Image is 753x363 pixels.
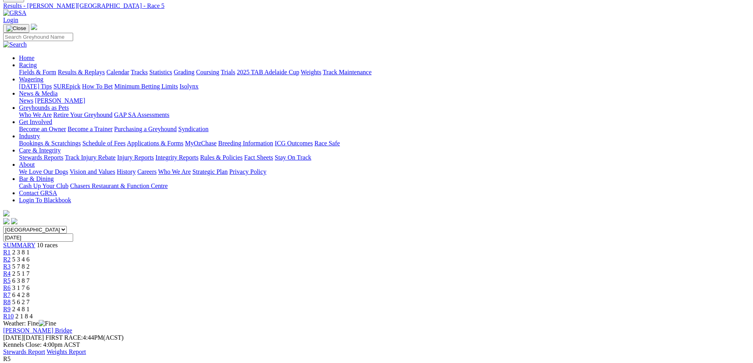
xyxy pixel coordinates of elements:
a: Tracks [131,69,148,75]
div: Wagering [19,83,750,90]
div: Greyhounds as Pets [19,111,750,118]
img: logo-grsa-white.png [3,210,9,216]
a: Greyhounds as Pets [19,104,69,111]
a: Fact Sheets [244,154,273,161]
a: Track Injury Rebate [65,154,115,161]
div: Industry [19,140,750,147]
a: History [117,168,136,175]
button: Toggle navigation [3,24,29,33]
a: Login To Blackbook [19,197,71,203]
a: Careers [137,168,157,175]
a: R10 [3,313,14,320]
a: ICG Outcomes [275,140,313,147]
a: 2025 TAB Adelaide Cup [237,69,299,75]
span: 2 1 8 4 [15,313,33,320]
img: logo-grsa-white.png [31,24,37,30]
a: Grading [174,69,194,75]
a: R4 [3,270,11,277]
a: Racing [19,62,37,68]
a: Become an Owner [19,126,66,132]
a: R5 [3,277,11,284]
a: Applications & Forms [127,140,183,147]
a: Rules & Policies [200,154,243,161]
div: Get Involved [19,126,750,133]
input: Search [3,33,73,41]
a: Bar & Dining [19,175,54,182]
a: Care & Integrity [19,147,61,154]
span: R2 [3,256,11,263]
a: Who We Are [19,111,52,118]
a: [PERSON_NAME] Bridge [3,327,72,334]
a: Results - [PERSON_NAME][GEOGRAPHIC_DATA] - Race 5 [3,2,750,9]
span: FIRST RACE: [45,334,83,341]
img: Fine [39,320,56,327]
a: Strategic Plan [192,168,228,175]
a: Who We Are [158,168,191,175]
a: R3 [3,263,11,270]
span: 2 5 1 7 [12,270,30,277]
a: Contact GRSA [19,190,57,196]
a: Privacy Policy [229,168,266,175]
a: Statistics [149,69,172,75]
span: 6 3 8 7 [12,277,30,284]
span: 5 3 4 6 [12,256,30,263]
a: Cash Up Your Club [19,182,68,189]
a: Retire Your Greyhound [53,111,113,118]
a: Become a Trainer [68,126,113,132]
a: Stewards Reports [19,154,63,161]
a: Syndication [178,126,208,132]
a: Weights [301,69,321,75]
a: Isolynx [179,83,198,90]
span: 10 races [37,242,58,248]
a: Breeding Information [218,140,273,147]
a: Results & Replays [58,69,105,75]
span: 5 6 2 7 [12,299,30,305]
a: We Love Our Dogs [19,168,68,175]
a: How To Bet [82,83,113,90]
span: Weather: Fine [3,320,56,327]
a: Wagering [19,76,43,83]
a: Vision and Values [70,168,115,175]
a: About [19,161,35,168]
span: 6 4 2 8 [12,292,30,298]
a: Minimum Betting Limits [114,83,178,90]
span: R5 [3,355,11,362]
a: Industry [19,133,40,139]
input: Select date [3,233,73,242]
a: Weights Report [47,348,86,355]
a: News & Media [19,90,58,97]
span: SUMMARY [3,242,35,248]
a: SUREpick [53,83,80,90]
span: 4:44PM(ACST) [45,334,124,341]
a: Purchasing a Greyhound [114,126,177,132]
span: 5 7 8 2 [12,263,30,270]
a: [DATE] Tips [19,83,52,90]
a: News [19,97,33,104]
a: Trials [221,69,235,75]
a: Integrity Reports [155,154,198,161]
span: [DATE] [3,334,44,341]
a: Login [3,17,18,23]
a: R9 [3,306,11,312]
a: R8 [3,299,11,305]
span: 2 4 8 1 [12,306,30,312]
a: Race Safe [314,140,340,147]
span: [DATE] [3,334,24,341]
a: Injury Reports [117,154,154,161]
a: R1 [3,249,11,256]
a: R7 [3,292,11,298]
img: GRSA [3,9,26,17]
div: Kennels Close: 4:00pm ACST [3,341,750,348]
a: Coursing [196,69,219,75]
a: R6 [3,284,11,291]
